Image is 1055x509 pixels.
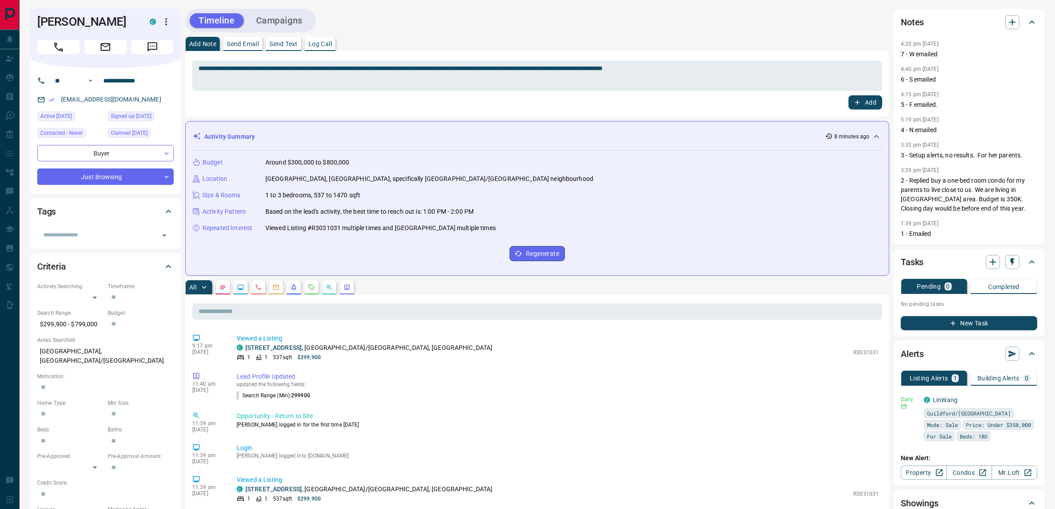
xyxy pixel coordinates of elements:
[901,343,1037,364] div: Alerts
[237,411,879,421] p: Opportunity - Return to Site
[202,174,227,184] p: Location
[108,426,174,434] p: Baths:
[265,353,268,361] p: 1
[237,345,243,351] div: condos.ca
[901,151,1037,160] p: 3 - Setup alerts, no results. For her parents.
[49,97,55,103] svg: Email Verified
[901,66,938,72] p: 4:40 pm [DATE]
[108,452,174,460] p: Pre-Approval Amount:
[37,201,174,222] div: Tags
[255,284,262,291] svg: Calls
[111,129,148,137] span: Claimed [DATE]
[988,284,1020,290] p: Completed
[297,353,321,361] p: $299,900
[273,284,280,291] svg: Emails
[265,158,350,167] p: Around $300,000 to $800,000
[853,348,879,356] p: R3031031
[901,176,1037,213] p: 2 - Replied buy a one-bed room condo for my parents to live close to us. We are living in [GEOGRA...
[924,397,930,403] div: condos.ca
[247,353,250,361] p: 1
[131,40,174,54] span: Message
[901,75,1037,84] p: 6 - S emailed
[273,495,292,503] p: 537 sqft
[108,111,174,124] div: Thu Jan 30 2025
[343,284,350,291] svg: Agent Actions
[933,396,958,403] a: LinWang
[237,284,244,291] svg: Lead Browsing Activity
[960,432,988,441] span: Beds: 1BD
[40,112,72,121] span: Active [DATE]
[158,229,171,242] button: Open
[37,282,103,290] p: Actively Searching:
[37,259,66,274] h2: Criteria
[192,458,223,465] p: [DATE]
[910,375,948,381] p: Listing Alerts
[37,344,174,368] p: [GEOGRAPHIC_DATA], [GEOGRAPHIC_DATA]/[GEOGRAPHIC_DATA]
[326,284,333,291] svg: Opportunities
[192,343,223,349] p: 9:17 pm
[40,129,83,137] span: Contacted - Never
[992,466,1037,480] a: Mr.Loft
[273,353,292,361] p: 537 sqft
[901,316,1037,330] button: New Task
[108,128,174,141] div: Thu Jan 30 2025
[308,284,315,291] svg: Requests
[901,255,923,269] h2: Tasks
[237,453,879,459] p: [PERSON_NAME] logged into [DOMAIN_NAME]
[901,220,938,227] p: 1:39 pm [DATE]
[84,40,127,54] span: Email
[265,174,593,184] p: [GEOGRAPHIC_DATA], [GEOGRAPHIC_DATA], specifically [GEOGRAPHIC_DATA]/[GEOGRAPHIC_DATA] neighbourhood
[237,421,879,429] p: [PERSON_NAME] logged in for the first time [DATE]
[901,117,938,123] p: 5:19 pm [DATE]
[265,191,360,200] p: 1 to 3 bedrooms, 537 to 1470 sqft
[901,454,1037,463] p: New Alert:
[237,372,879,381] p: Lead Profile Updated
[927,409,1011,418] span: Guildford/[GEOGRAPHIC_DATA]
[108,309,174,317] p: Budget:
[901,395,919,403] p: Daily
[189,41,216,47] p: Add Note
[853,490,879,498] p: R3031031
[37,256,174,277] div: Criteria
[977,375,1020,381] p: Building Alerts
[308,41,332,47] p: Log Call
[901,466,946,480] a: Property
[901,403,907,410] svg: Email
[37,15,136,29] h1: [PERSON_NAME]
[297,495,321,503] p: $299,900
[192,387,223,393] p: [DATE]
[849,95,882,110] button: Add
[901,12,1037,33] div: Notes
[237,334,879,343] p: Viewed a Listing
[834,133,869,141] p: 8 minutes ago
[901,125,1037,135] p: 4 - N emailed
[245,486,302,493] a: [STREET_ADDRESS]
[237,475,879,485] p: Viewed a Listing
[290,284,297,291] svg: Listing Alerts
[1025,375,1028,381] p: 0
[37,336,174,344] p: Areas Searched:
[901,229,1037,239] p: 1 - Emailed
[192,484,223,490] p: 11:39 am
[245,344,302,351] a: [STREET_ADDRESS]
[901,142,938,148] p: 3:32 pm [DATE]
[901,41,938,47] p: 4:20 pm [DATE]
[291,392,310,399] span: 299900
[37,40,80,54] span: Call
[227,41,259,47] p: Send Email
[901,15,924,29] h2: Notes
[37,204,56,219] h2: Tags
[265,207,474,216] p: Based on the lead's activity, the best time to reach out is: 1:00 PM - 2:00 PM
[192,452,223,458] p: 11:39 am
[37,399,103,407] p: Home Type:
[192,427,223,433] p: [DATE]
[917,283,941,290] p: Pending
[192,490,223,497] p: [DATE]
[37,317,103,332] p: $299,900 - $799,000
[37,372,174,380] p: Motivation:
[901,298,1037,311] p: No pending tasks
[901,91,938,98] p: 4:15 pm [DATE]
[265,223,496,233] p: Viewed Listing #R3031031 multiple times and [GEOGRAPHIC_DATA] multiple times
[901,251,1037,273] div: Tasks
[37,168,174,185] div: Just Browsing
